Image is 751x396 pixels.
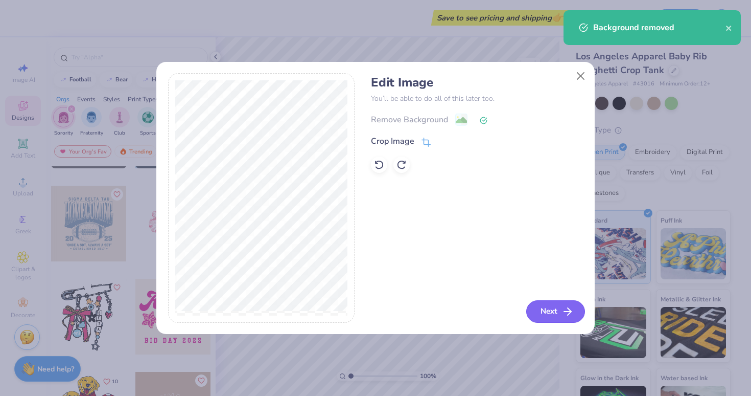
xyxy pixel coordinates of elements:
[725,21,733,34] button: close
[593,21,725,34] div: Background removed
[371,135,414,147] div: Crop Image
[571,66,591,85] button: Close
[371,75,583,90] h4: Edit Image
[526,300,585,323] button: Next
[371,93,583,104] p: You’ll be able to do all of this later too.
